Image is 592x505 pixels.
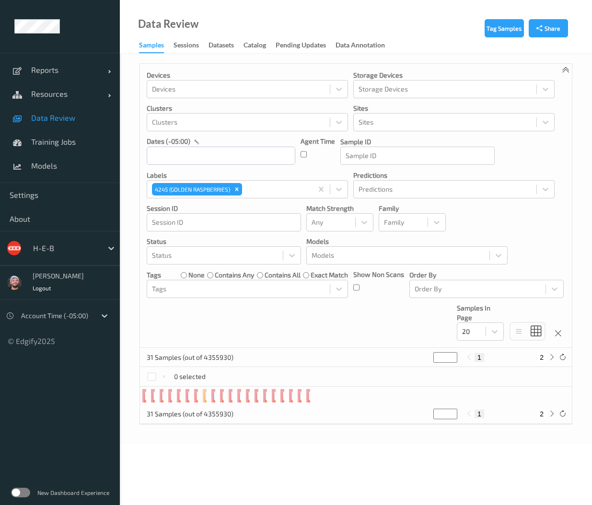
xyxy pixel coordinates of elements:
[139,40,164,53] div: Samples
[147,204,301,213] p: Session ID
[379,204,446,213] p: Family
[147,70,348,80] p: Devices
[353,103,555,113] p: Sites
[353,171,555,180] p: Predictions
[209,39,244,52] a: Datasets
[276,39,336,52] a: Pending Updates
[457,303,504,322] p: Samples In Page
[475,410,484,418] button: 1
[147,270,161,280] p: Tags
[336,39,395,52] a: Data Annotation
[174,39,209,52] a: Sessions
[409,270,564,280] p: Order By
[306,204,373,213] p: Match Strength
[147,237,301,246] p: Status
[529,19,568,37] button: Share
[301,137,335,146] p: Agent Time
[537,353,546,362] button: 2
[244,39,276,52] a: Catalog
[147,353,233,362] p: 31 Samples (out of 4355930)
[147,409,233,419] p: 31 Samples (out of 4355930)
[147,171,348,180] p: labels
[244,40,266,52] div: Catalog
[485,19,524,37] button: Tag Samples
[475,353,484,362] button: 1
[147,103,348,113] p: Clusters
[152,183,232,195] div: 4245 (GOLDEN RASPBERRIES)
[353,270,404,279] p: Show Non Scans
[340,137,495,147] p: Sample ID
[353,70,555,80] p: Storage Devices
[138,19,198,29] div: Data Review
[215,270,254,280] label: contains any
[306,237,508,246] p: Models
[147,137,190,146] p: dates (-05:00)
[174,372,206,381] p: 0 selected
[174,40,199,52] div: Sessions
[311,270,348,280] label: exact match
[265,270,301,280] label: contains all
[336,40,385,52] div: Data Annotation
[139,39,174,53] a: Samples
[276,40,326,52] div: Pending Updates
[232,183,242,195] div: Remove 4245 (GOLDEN RASPBERRIES)
[209,40,234,52] div: Datasets
[537,410,546,418] button: 2
[188,270,205,280] label: none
